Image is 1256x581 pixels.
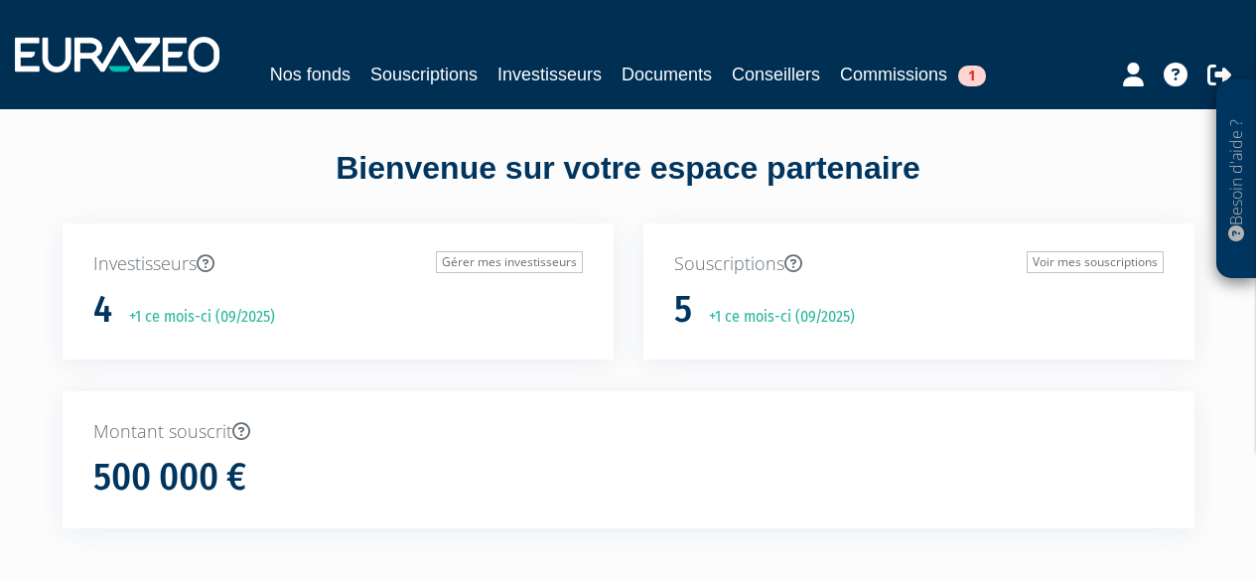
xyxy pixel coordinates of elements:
[958,66,986,86] span: 1
[497,61,602,88] a: Investisseurs
[622,61,712,88] a: Documents
[270,61,350,88] a: Nos fonds
[48,146,1209,223] div: Bienvenue sur votre espace partenaire
[695,306,855,329] p: +1 ce mois-ci (09/2025)
[115,306,275,329] p: +1 ce mois-ci (09/2025)
[436,251,583,273] a: Gérer mes investisseurs
[732,61,820,88] a: Conseillers
[1027,251,1164,273] a: Voir mes souscriptions
[370,61,478,88] a: Souscriptions
[674,251,1164,277] p: Souscriptions
[840,61,986,88] a: Commissions1
[15,37,219,73] img: 1732889491-logotype_eurazeo_blanc_rvb.png
[674,289,692,331] h1: 5
[93,289,112,331] h1: 4
[1225,90,1248,269] p: Besoin d'aide ?
[93,251,583,277] p: Investisseurs
[93,457,246,499] h1: 500 000 €
[93,419,1164,445] p: Montant souscrit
